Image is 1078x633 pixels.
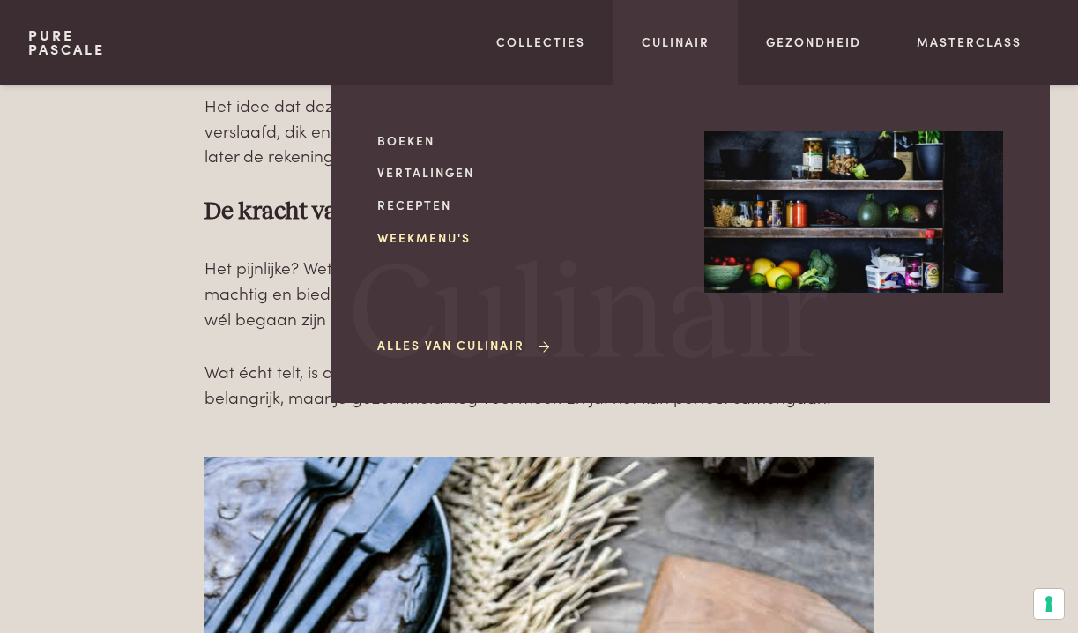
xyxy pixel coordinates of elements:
[496,33,585,51] a: Collecties
[377,131,676,150] a: Boeken
[377,196,676,214] a: Recepten
[917,33,1022,51] a: Masterclass
[642,33,710,51] a: Culinair
[377,336,553,354] a: Alles van Culinair
[204,255,874,331] p: Het pijnlijke? Wetenschappers en politici weten dit al lang. Maar de voedingsindustrie is machtig...
[377,163,676,182] a: Vertalingen
[704,131,1003,294] img: Culinair
[28,28,105,56] a: PurePascale
[204,199,529,224] b: De kracht van bewuste keuzes
[204,93,874,168] p: Het idee dat deze producten ons gelukkig maken, is een illusie. Ze maken ons verslaafd, dik en ui...
[1034,589,1064,619] button: Uw voorkeuren voor toestemming voor trackingtechnologieën
[349,249,829,384] span: Culinair
[377,228,676,247] a: Weekmenu's
[766,33,861,51] a: Gezondheid
[204,359,874,409] p: Wat écht telt, is dat wij als consument slimmer en bewuster worden. Lekker eten is belangrijk, ma...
